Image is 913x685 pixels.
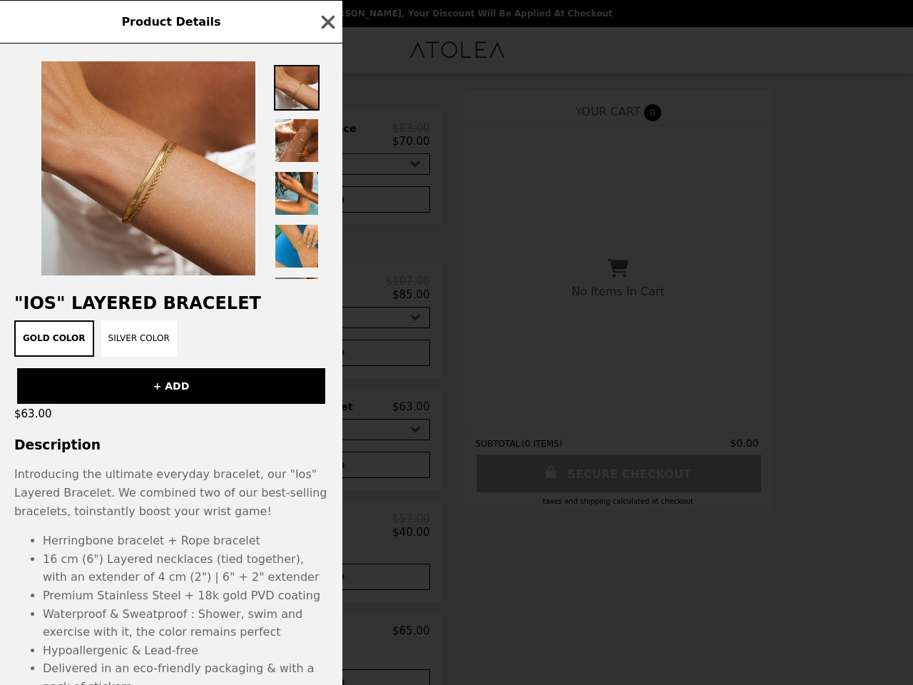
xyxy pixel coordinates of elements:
li: 16 cm (6") Layered necklaces (tied together), with an extender of 4 cm (2") | 6" + 2" extender [43,550,328,587]
button: Gold Color [14,320,94,357]
span: instantly boost your wrist game! [86,504,272,518]
img: Thumbnail 5 [274,276,320,322]
img: Thumbnail 3 [274,171,320,216]
button: Silver Color [101,320,177,357]
li: Hypoallergenic & Lead-free [43,641,328,660]
li: Waterproof & Sweatproof : Shower, swim and exercise with it, the color remains perfect [43,605,328,641]
img: Thumbnail 1 [274,65,320,111]
li: Premium Stainless Steel + 18k gold PVD coating [43,587,328,605]
p: Introducing the ultimate everyday bracelet, our "Ios" Layered Bracelet. We combined two of our be... [14,467,327,517]
li: Herringbone bracelet + Rope bracelet [43,532,328,550]
img: Thumbnail 4 [274,223,320,269]
img: Thumbnail 2 [274,118,320,163]
img: Gold Color [41,61,255,275]
button: + ADD [17,368,325,404]
span: Product Details [121,15,220,29]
